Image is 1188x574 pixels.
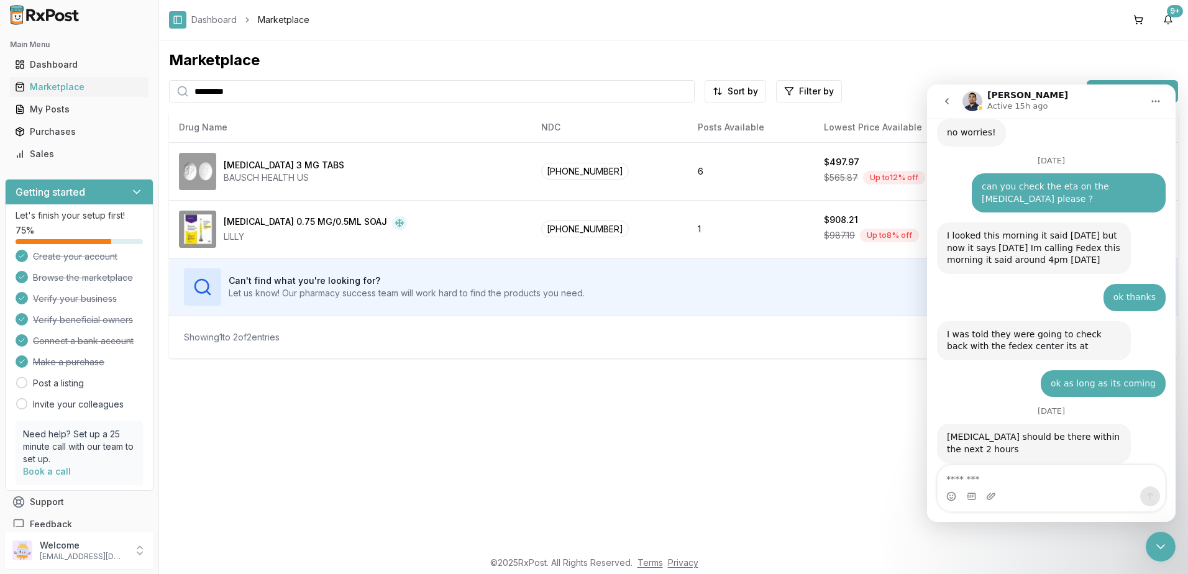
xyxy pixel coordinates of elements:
[55,96,229,121] div: can you check the eta on the [MEDICAL_DATA] please ?
[33,398,124,411] a: Invite your colleagues
[824,171,858,184] span: $565.87
[20,42,69,55] div: no worries!
[531,112,688,142] th: NDC
[1146,532,1176,562] iframe: Intercom live chat
[23,428,135,465] p: Need help? Set up a 25 minute call with our team to set up.
[10,89,239,138] div: LUIS says…
[799,85,834,98] span: Filter by
[824,214,858,226] div: $908.21
[33,250,117,263] span: Create your account
[33,356,104,368] span: Make a purchase
[688,142,814,200] td: 6
[179,211,216,248] img: Trulicity 0.75 MG/0.5ML SOAJ
[776,80,842,102] button: Filter by
[39,407,49,417] button: Gif picker
[40,552,126,562] p: [EMAIL_ADDRESS][DOMAIN_NAME]
[229,275,585,287] h3: Can't find what you're looking for?
[15,125,144,138] div: Purchases
[124,293,229,306] div: ok as long as its coming
[10,98,148,121] a: My Posts
[688,112,814,142] th: Posts Available
[224,171,344,184] div: BAUSCH HEALTH US
[10,138,239,199] div: Manuel says…
[10,237,204,276] div: I was told they were going to check back with the fedex center its at
[33,377,84,389] a: Post a listing
[10,121,148,143] a: Purchases
[10,143,148,165] a: Sales
[5,122,153,142] button: Purchases
[186,207,229,219] div: ok thanks
[33,293,117,305] span: Verify your business
[10,286,239,323] div: LUIS says…
[5,5,85,25] img: RxPost Logo
[10,339,204,378] div: [MEDICAL_DATA] should be there within the next 2 hours
[814,112,991,142] th: Lowest Price Available
[10,237,239,286] div: Manuel says…
[169,112,531,142] th: Drug Name
[191,14,309,26] nav: breadcrumb
[863,171,925,184] div: Up to 12 % off
[224,216,387,230] div: [MEDICAL_DATA] 0.75 MG/0.5ML SOAJ
[19,407,29,417] button: Emoji picker
[860,229,919,242] div: Up to 8 % off
[40,539,126,552] p: Welcome
[33,314,133,326] span: Verify beneficial owners
[229,287,585,299] p: Let us know! Our pharmacy success team will work hard to find the products you need.
[258,14,309,26] span: Marketplace
[10,35,79,62] div: no worries!
[10,40,148,50] h2: Main Menu
[169,50,1178,70] div: Marketplace
[30,518,72,531] span: Feedback
[10,199,239,237] div: LUIS says…
[10,138,204,189] div: I looked this morning it said [DATE] but now it says [DATE] Im calling Fedex this morning it said...
[705,80,766,102] button: Sort by
[11,381,238,402] textarea: Message…
[728,85,758,98] span: Sort by
[179,153,216,190] img: Trulance 3 MG TABS
[1109,84,1171,99] span: List new post
[5,55,153,75] button: Dashboard
[33,335,134,347] span: Connect a bank account
[213,402,233,422] button: Send a message…
[824,229,855,242] span: $987.19
[5,144,153,164] button: Sales
[1167,5,1183,17] div: 9+
[23,466,71,476] a: Book a call
[668,557,698,568] a: Privacy
[224,230,407,243] div: LILLY
[541,163,629,180] span: [PHONE_NUMBER]
[191,14,237,26] a: Dashboard
[224,159,344,171] div: [MEDICAL_DATA] 3 MG TABS
[45,89,239,128] div: can you check the eta on the [MEDICAL_DATA] please ?
[15,58,144,71] div: Dashboard
[176,199,239,227] div: ok thanks
[10,72,239,89] div: [DATE]
[59,407,69,417] button: Upload attachment
[20,145,194,182] div: I looked this morning it said [DATE] but now it says [DATE] Im calling Fedex this morning it said...
[1158,10,1178,30] button: 9+
[10,322,239,339] div: [DATE]
[184,331,280,344] div: Showing 1 to 2 of 2 entries
[16,184,85,199] h3: Getting started
[16,224,34,237] span: 75 %
[15,81,144,93] div: Marketplace
[10,53,148,76] a: Dashboard
[824,156,859,168] div: $497.97
[15,103,144,116] div: My Posts
[5,77,153,97] button: Marketplace
[10,339,239,388] div: Manuel says…
[10,76,148,98] a: Marketplace
[12,540,32,560] img: User avatar
[927,84,1176,522] iframe: Intercom live chat
[1087,80,1178,102] button: List new post
[33,271,133,284] span: Browse the marketplace
[5,513,153,535] button: Feedback
[114,286,239,313] div: ok as long as its coming
[637,557,663,568] a: Terms
[10,35,239,72] div: Manuel says…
